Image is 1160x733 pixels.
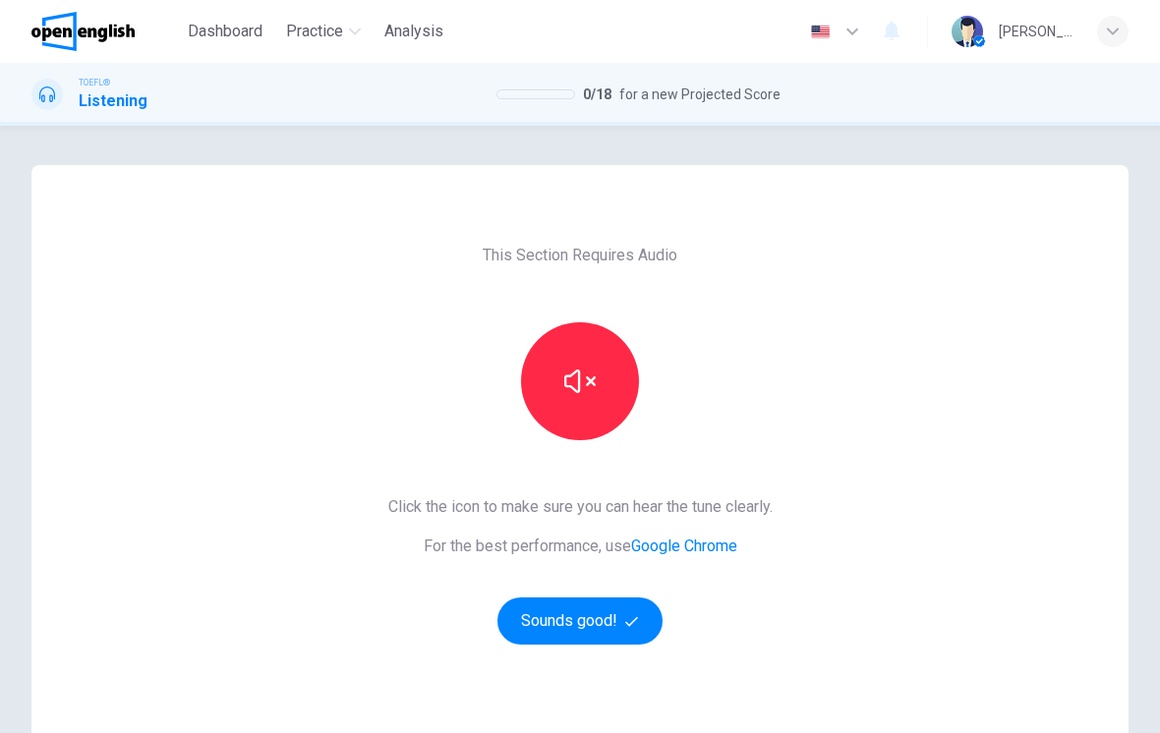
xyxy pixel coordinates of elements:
[384,20,443,43] span: Analysis
[79,89,147,113] h1: Listening
[619,83,781,106] span: for a new Projected Score
[278,14,369,49] button: Practice
[497,597,663,645] button: Sounds good!
[286,20,343,43] span: Practice
[388,495,773,519] span: Click the icon to make sure you can hear the tune clearly.
[583,83,611,106] span: 0 / 18
[180,14,270,49] button: Dashboard
[483,244,677,267] span: This Section Requires Audio
[631,536,737,555] a: Google Chrome
[808,25,833,39] img: en
[31,12,135,51] img: OpenEnglish logo
[377,14,451,49] button: Analysis
[79,76,110,89] span: TOEFL®
[188,20,262,43] span: Dashboard
[952,16,983,47] img: Profile picture
[999,20,1073,43] div: [PERSON_NAME]
[31,12,180,51] a: OpenEnglish logo
[388,535,773,558] span: For the best performance, use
